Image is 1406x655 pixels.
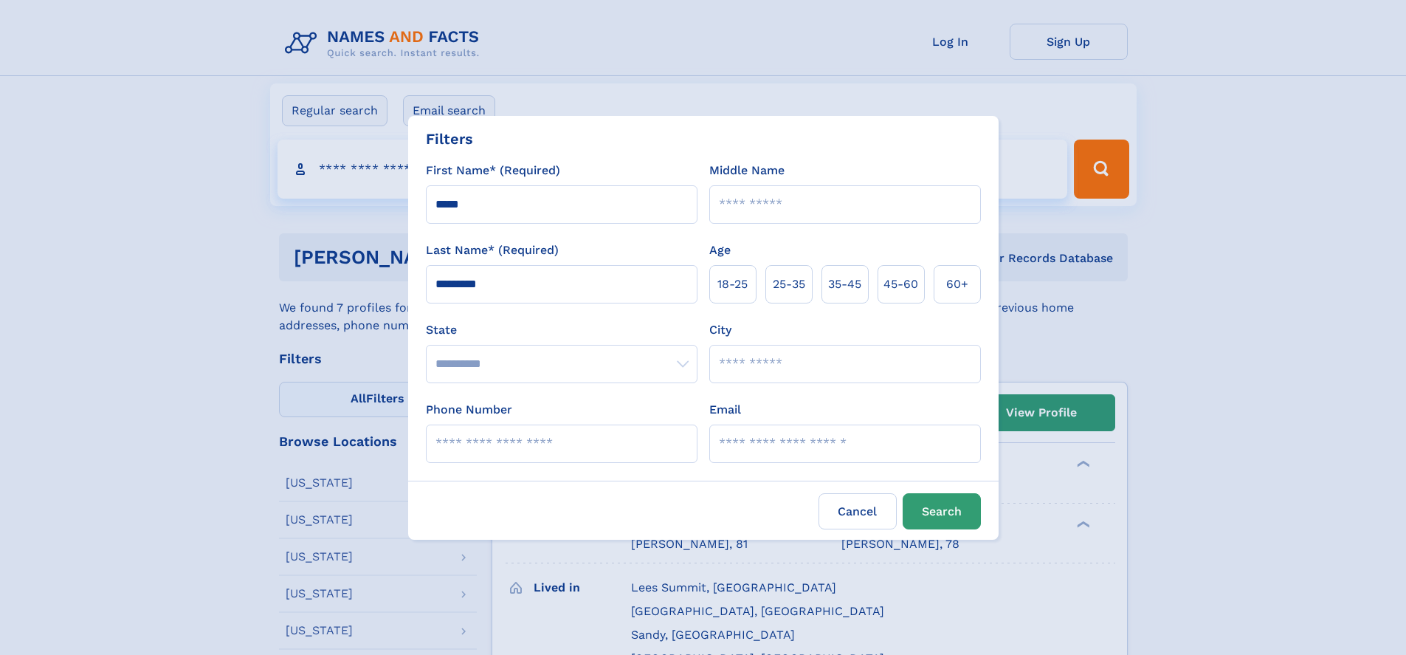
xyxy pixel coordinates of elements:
[946,275,968,293] span: 60+
[426,162,560,179] label: First Name* (Required)
[426,128,473,150] div: Filters
[426,241,559,259] label: Last Name* (Required)
[709,241,731,259] label: Age
[709,162,785,179] label: Middle Name
[709,401,741,419] label: Email
[883,275,918,293] span: 45‑60
[717,275,748,293] span: 18‑25
[709,321,731,339] label: City
[903,493,981,529] button: Search
[819,493,897,529] label: Cancel
[426,401,512,419] label: Phone Number
[828,275,861,293] span: 35‑45
[426,321,697,339] label: State
[773,275,805,293] span: 25‑35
